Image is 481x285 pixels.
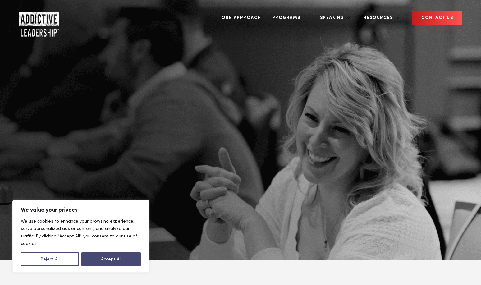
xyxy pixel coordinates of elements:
[21,218,141,247] p: We use cookies to enhance your browsing experience, serve personalized ads or content, and analyz...
[21,252,79,266] button: Reject All
[217,6,266,30] a: Our Approach
[268,6,307,30] a: Programs
[412,11,462,25] a: CONTACT US
[19,12,56,24] a: Home
[12,200,149,273] div: We value your privacy
[315,6,350,30] a: Speaking
[81,252,141,266] button: Accept All
[21,206,141,214] p: We value your privacy
[359,6,399,30] a: Resources
[19,12,59,37] img: Company Logo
